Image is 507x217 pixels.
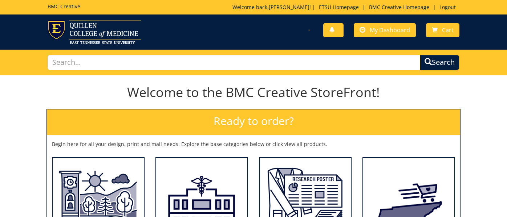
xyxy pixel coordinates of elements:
a: Cart [426,23,459,37]
img: ETSU logo [48,20,141,44]
a: BMC Creative Homepage [365,4,433,11]
a: ETSU Homepage [315,4,362,11]
h1: Welcome to the BMC Creative StoreFront! [46,85,461,100]
h5: BMC Creative [48,4,80,9]
span: Cart [442,26,454,34]
a: Logout [436,4,459,11]
input: Search... [48,55,420,70]
a: [PERSON_NAME] [269,4,309,11]
p: Begin here for all your design, print and mail needs. Explore the base categories below or click ... [52,141,455,148]
a: My Dashboard [354,23,416,37]
h2: Ready to order? [47,109,460,135]
p: Welcome back, ! | | | [232,4,459,11]
span: My Dashboard [370,26,410,34]
button: Search [420,55,459,70]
